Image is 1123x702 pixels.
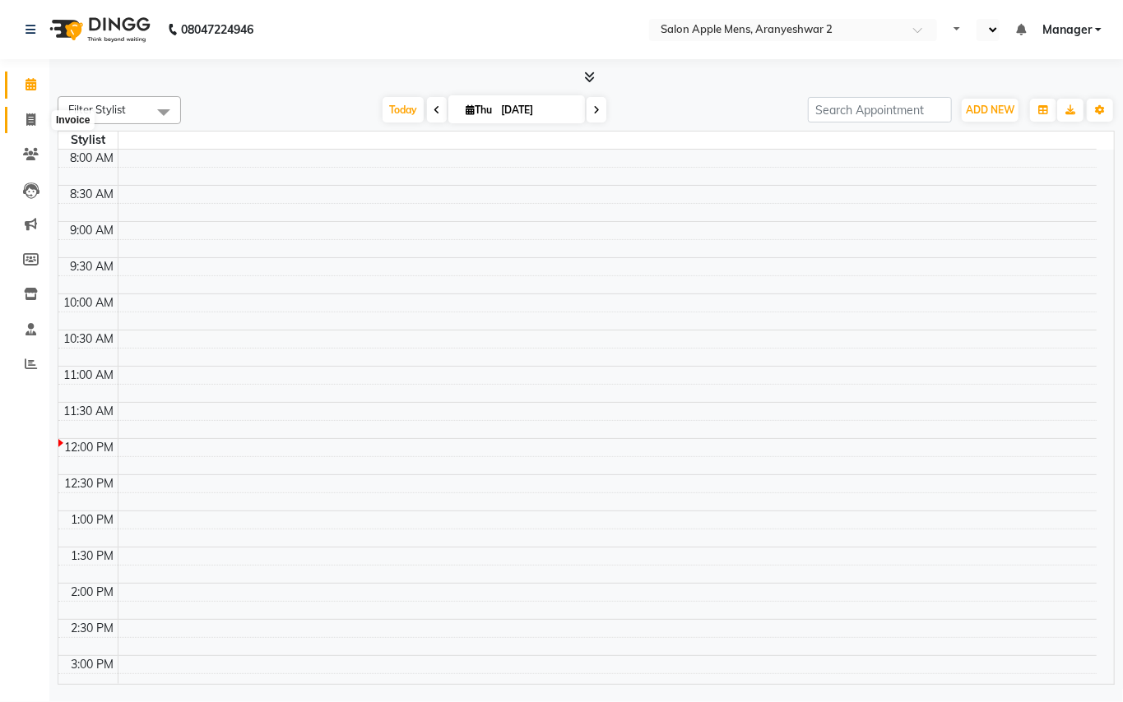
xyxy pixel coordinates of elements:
[62,475,118,492] div: 12:30 PM
[58,132,118,149] div: Stylist
[42,7,155,53] img: logo
[462,104,496,116] span: Thu
[52,111,94,131] div: Invoice
[68,620,118,637] div: 2:30 PM
[68,103,126,116] span: Filter Stylist
[808,97,952,122] input: Search Appointment
[61,367,118,384] div: 11:00 AM
[62,439,118,456] div: 12:00 PM
[68,511,118,529] div: 1:00 PM
[61,403,118,420] div: 11:30 AM
[61,294,118,312] div: 10:00 AM
[67,222,118,239] div: 9:00 AM
[962,99,1019,122] button: ADD NEW
[67,258,118,275] div: 9:30 AM
[68,547,118,565] div: 1:30 PM
[181,7,253,53] b: 08047224946
[383,97,424,122] span: Today
[61,330,118,348] div: 10:30 AM
[67,186,118,203] div: 8:30 AM
[1042,21,1092,39] span: Manager
[496,98,578,122] input: 2025-09-04
[966,104,1014,116] span: ADD NEW
[67,150,118,167] div: 8:00 AM
[68,656,118,673] div: 3:00 PM
[68,584,118,601] div: 2:00 PM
